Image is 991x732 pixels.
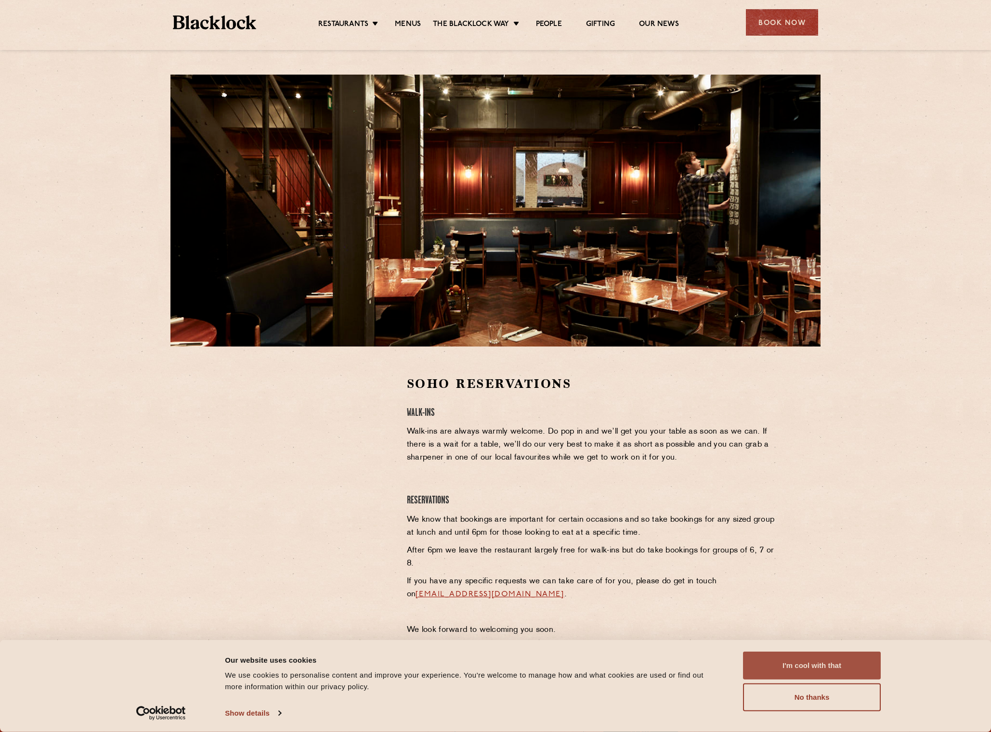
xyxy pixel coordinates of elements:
a: Menus [395,20,421,30]
p: We look forward to welcoming you soon. [407,624,776,637]
p: If you have any specific requests we can take care of for you, please do get in touch on . [407,575,776,601]
a: [EMAIL_ADDRESS][DOMAIN_NAME] [416,591,564,598]
iframe: OpenTable make booking widget [250,375,358,520]
button: No thanks [743,683,881,711]
div: Book Now [746,9,818,36]
a: Our News [639,20,679,30]
a: Gifting [586,20,615,30]
h4: Reservations [407,494,776,507]
a: Show details [225,706,281,720]
div: We use cookies to personalise content and improve your experience. You're welcome to manage how a... [225,669,721,693]
p: Walk-ins are always warmly welcome. Do pop in and we’ll get you your table as soon as we can. If ... [407,425,776,464]
a: The Blacklock Way [433,20,509,30]
div: Our website uses cookies [225,654,721,666]
p: After 6pm we leave the restaurant largely free for walk-ins but do take bookings for groups of 6,... [407,544,776,570]
img: BL_Textured_Logo-footer-cropped.svg [173,15,256,29]
h4: Walk-Ins [407,407,776,420]
a: Restaurants [318,20,368,30]
a: People [536,20,562,30]
h2: Soho Reservations [407,375,776,392]
p: We know that bookings are important for certain occasions and so take bookings for any sized grou... [407,514,776,539]
button: I'm cool with that [743,652,881,680]
a: Usercentrics Cookiebot - opens in a new window [119,706,203,720]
